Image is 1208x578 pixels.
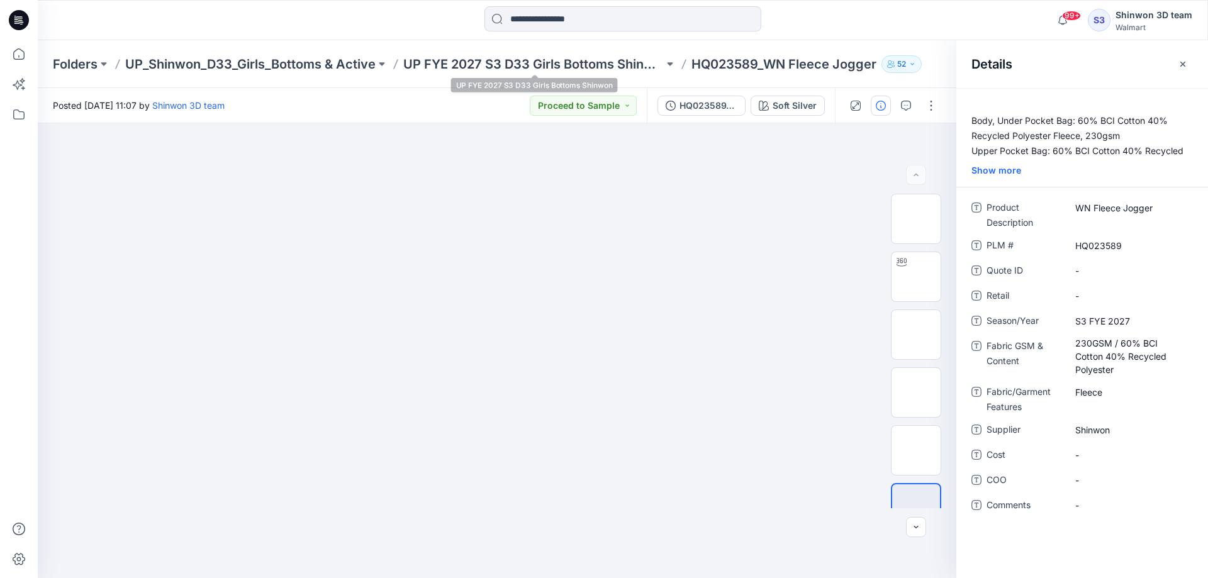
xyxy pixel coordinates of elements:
[897,57,906,71] p: 52
[987,313,1062,331] span: Season/Year
[679,99,737,113] div: HQ023589_ADM_WN Fleece Jogger
[403,55,664,73] a: UP FYE 2027 S3 D33 Girls Bottoms Shinwon
[125,55,376,73] a: UP_Shinwon_D33_Girls_Bottoms & Active
[987,238,1062,255] span: PLM #
[987,200,1062,230] span: Product Description
[1075,386,1185,399] span: Fleece
[881,55,922,73] button: 52
[987,338,1062,377] span: Fabric GSM & Content
[987,422,1062,440] span: Supplier
[1116,23,1192,32] div: Walmart
[987,263,1062,281] span: Quote ID
[773,99,817,113] div: Soft Silver
[53,99,225,112] span: Posted [DATE] 11:07 by
[1116,8,1192,23] div: Shinwon 3D team
[1075,289,1185,303] span: -
[956,164,1208,177] div: Show more
[1075,314,1185,328] span: S3 FYE 2027
[987,288,1062,306] span: Retail
[1088,9,1110,31] div: S3
[971,57,1012,72] h2: Details
[1075,474,1185,487] span: -
[1075,201,1185,214] span: WN Fleece Jogger
[152,100,225,111] a: Shinwon 3D team
[53,55,98,73] a: Folders
[1075,423,1185,436] span: Shinwon
[987,447,1062,465] span: Cost
[1075,499,1185,512] span: -
[657,96,746,116] button: HQ023589_ADM_WN Fleece Jogger
[987,384,1062,414] span: Fabric/Garment Features
[751,96,825,116] button: Soft Silver
[1062,11,1081,21] span: 99+
[956,113,1208,158] p: Body, Under Pocket Bag: 60% BCI Cotton 40% Recycled Polyester Fleece, 230gsm Upper Pocket Bag: 60...
[1075,239,1185,252] span: HQ023589
[1075,336,1185,376] span: 230GSM / 60% BCI Cotton 40% Recycled Polyester
[691,55,876,73] p: HQ023589_WN Fleece Jogger
[871,96,891,116] button: Details
[987,497,1062,515] span: Comments
[1075,448,1185,462] span: -
[987,472,1062,490] span: COO
[1075,264,1185,277] span: -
